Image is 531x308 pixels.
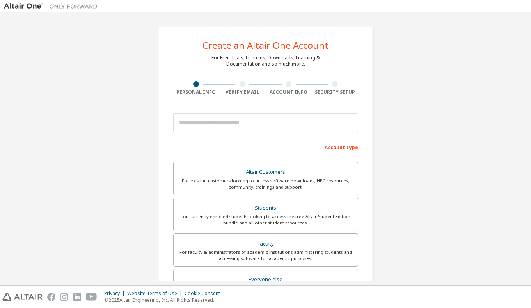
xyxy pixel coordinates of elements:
[104,290,127,297] div: Privacy
[173,89,220,95] div: Personal Info
[312,89,358,95] div: Security Setup
[60,293,68,301] img: instagram.svg
[178,274,353,285] div: Everyone else
[178,178,353,190] div: For existing customers looking to access software downloads, HPC resources, community, trainings ...
[2,293,43,301] img: altair_logo.svg
[178,203,353,214] div: Students
[73,293,81,301] img: linkedin.svg
[185,290,225,297] div: Cookie Consent
[173,141,358,153] div: Account Type
[104,297,225,303] p: © 2025 Altair Engineering, Inc. All Rights Reserved.
[219,89,266,95] div: Verify Email
[211,55,320,67] div: For Free Trials, Licenses, Downloads, Learning & Documentation and so much more.
[4,2,101,10] img: Altair One
[178,214,353,226] div: For currently enrolled students looking to access the free Altair Student Edition bundle and all ...
[178,239,353,249] div: Faculty
[178,249,353,262] div: For faculty & administrators of academic institutions administering students and accessing softwa...
[202,41,329,50] div: Create an Altair One Account
[47,293,55,301] img: facebook.svg
[266,89,312,95] div: Account Info
[86,293,97,301] img: youtube.svg
[127,290,185,297] div: Website Terms of Use
[178,167,353,178] div: Altair Customers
